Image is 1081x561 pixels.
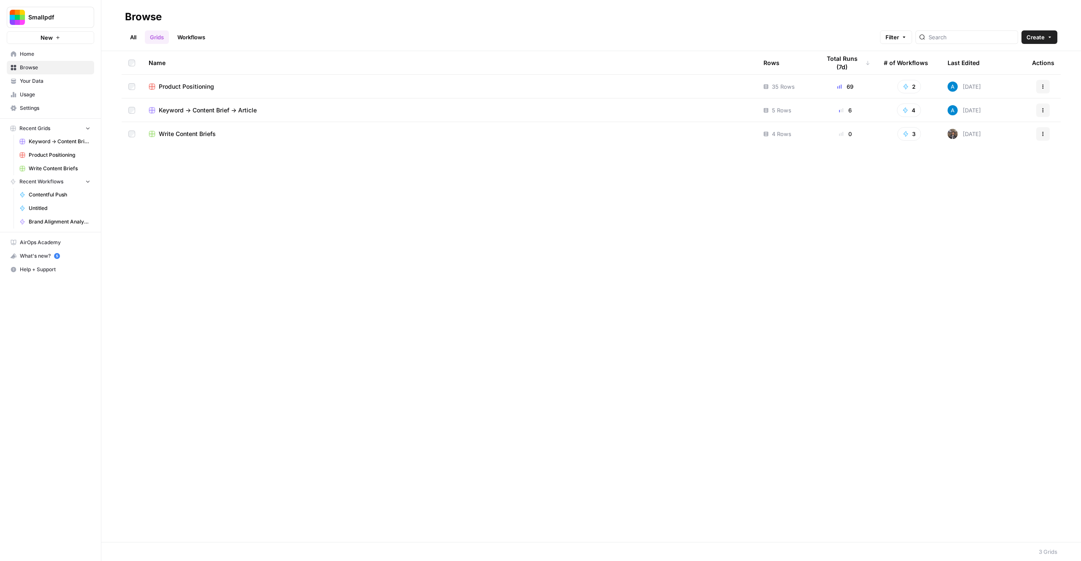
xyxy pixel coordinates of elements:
[763,51,780,74] div: Rows
[29,151,90,159] span: Product Positioning
[897,127,921,141] button: 3
[1032,51,1054,74] div: Actions
[159,130,216,138] span: Write Content Briefs
[54,253,60,259] a: 5
[29,165,90,172] span: Write Content Briefs
[7,74,94,88] a: Your Data
[159,82,214,91] span: Product Positioning
[897,103,921,117] button: 4
[820,82,870,91] div: 69
[7,175,94,188] button: Recent Workflows
[885,33,899,41] span: Filter
[897,80,921,93] button: 2
[20,77,90,85] span: Your Data
[28,13,79,22] span: Smallpdf
[16,202,94,215] a: Untitled
[948,105,981,115] div: [DATE]
[16,148,94,162] a: Product Positioning
[29,191,90,199] span: Contentful Push
[16,188,94,202] a: Contentful Push
[20,50,90,58] span: Home
[20,266,90,273] span: Help + Support
[1027,33,1045,41] span: Create
[16,162,94,175] a: Write Content Briefs
[7,101,94,115] a: Settings
[1021,30,1057,44] button: Create
[172,30,210,44] a: Workflows
[19,125,50,132] span: Recent Grids
[948,105,958,115] img: o3cqybgnmipr355j8nz4zpq1mc6x
[16,215,94,229] a: Brand Alignment Analyzer
[7,88,94,101] a: Usage
[7,122,94,135] button: Recent Grids
[56,254,58,258] text: 5
[7,31,94,44] button: New
[948,82,958,92] img: o3cqybgnmipr355j8nz4zpq1mc6x
[29,218,90,226] span: Brand Alignment Analyzer
[149,82,750,91] a: Product Positioning
[16,135,94,148] a: Keyword -> Content Brief -> Article
[20,239,90,246] span: AirOps Academy
[884,51,928,74] div: # of Workflows
[948,129,958,139] img: yxnc04dkqktdkzli2cw8vvjrdmdz
[19,178,63,185] span: Recent Workflows
[29,204,90,212] span: Untitled
[7,47,94,61] a: Home
[149,51,750,74] div: Name
[125,10,162,24] div: Browse
[820,51,870,74] div: Total Runs (7d)
[29,138,90,145] span: Keyword -> Content Brief -> Article
[948,51,980,74] div: Last Edited
[125,30,141,44] a: All
[948,129,981,139] div: [DATE]
[772,106,791,114] span: 5 Rows
[772,130,791,138] span: 4 Rows
[20,64,90,71] span: Browse
[7,250,94,262] div: What's new?
[20,104,90,112] span: Settings
[820,106,870,114] div: 6
[159,106,257,114] span: Keyword -> Content Brief -> Article
[41,33,53,42] span: New
[149,130,750,138] a: Write Content Briefs
[7,61,94,74] a: Browse
[20,91,90,98] span: Usage
[772,82,795,91] span: 35 Rows
[7,7,94,28] button: Workspace: Smallpdf
[820,130,870,138] div: 0
[7,236,94,249] a: AirOps Academy
[948,82,981,92] div: [DATE]
[7,263,94,276] button: Help + Support
[10,10,25,25] img: Smallpdf Logo
[1039,547,1057,556] div: 3 Grids
[7,249,94,263] button: What's new? 5
[149,106,750,114] a: Keyword -> Content Brief -> Article
[929,33,1014,41] input: Search
[145,30,169,44] a: Grids
[880,30,912,44] button: Filter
